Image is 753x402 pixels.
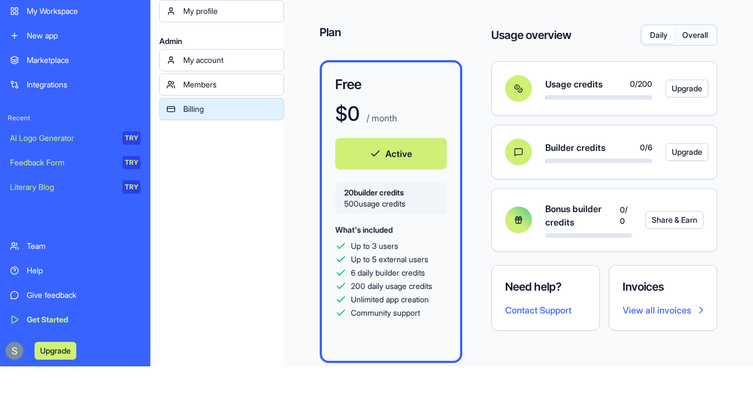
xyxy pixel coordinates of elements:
[320,60,462,363] a: Free$0 / monthActive20builder credits500usage creditsWhat's includedUp to 3 usersUp to 5 external...
[335,225,393,234] span: What's included
[183,79,277,90] div: Members
[640,142,652,153] span: 0 / 6
[344,198,438,209] span: 500 usage credits
[27,30,140,41] div: New app
[27,314,140,325] div: Get Started
[351,254,428,265] span: Up to 5 external users
[6,342,23,360] img: ACg8ocKnDTHbS00rqwWSHQfXf8ia04QnQtz5EDX_Ef5UNrjqV-k=s96-c
[27,265,140,276] div: Help
[335,76,447,94] h3: Free
[351,241,398,252] span: Up to 3 users
[335,138,447,169] button: Active
[351,307,420,318] span: Community support
[159,73,284,96] a: Members
[10,157,115,168] div: Feedback Form
[183,55,277,66] div: My account
[674,27,715,43] button: Overall
[27,290,140,301] div: Give feedback
[159,49,284,71] a: My account
[3,127,147,149] a: AI Logo GeneratorTRY
[123,131,140,145] div: TRY
[10,133,115,144] div: AI Logo Generator
[3,114,147,122] span: Recent
[630,79,652,90] span: 0 / 200
[183,104,277,115] div: Billing
[351,267,425,278] span: 6 daily builder credits
[646,211,703,229] button: Share & Earn
[3,49,147,71] a: Marketplace
[545,141,605,154] span: Builder credits
[10,182,115,193] div: Literary Blog
[364,111,397,125] p: / month
[666,80,690,97] a: Upgrade
[351,281,432,292] span: 200 daily usage credits
[3,73,147,96] a: Integrations
[27,55,140,66] div: Marketplace
[183,6,277,17] div: My profile
[666,80,708,97] button: Upgrade
[505,279,586,295] h4: Need help?
[505,303,571,317] button: Contact Support
[491,27,571,43] h4: Usage overview
[545,77,603,91] span: Usage credits
[123,156,140,169] div: TRY
[3,235,147,257] a: Team
[344,187,438,198] span: 20 builder credits
[3,24,147,47] a: New app
[623,303,703,317] a: View all invoices
[3,284,147,306] a: Give feedback
[335,102,360,125] h1: $ 0
[27,79,140,90] div: Integrations
[159,98,284,120] a: Billing
[27,241,140,252] div: Team
[3,151,147,174] a: Feedback FormTRY
[123,180,140,194] div: TRY
[159,36,284,47] span: Admin
[666,143,690,161] a: Upgrade
[320,24,462,40] h4: Plan
[643,27,674,43] button: Daily
[623,279,703,295] h4: Invoices
[27,6,140,17] div: My Workspace
[3,176,147,198] a: Literary BlogTRY
[545,202,620,229] span: Bonus builder credits
[351,294,429,305] span: Unlimited app creation
[666,143,708,161] button: Upgrade
[35,342,76,360] button: Upgrade
[3,308,147,331] a: Get Started
[620,204,632,227] span: 0 / 0
[3,259,147,282] a: Help
[35,345,76,356] a: Upgrade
